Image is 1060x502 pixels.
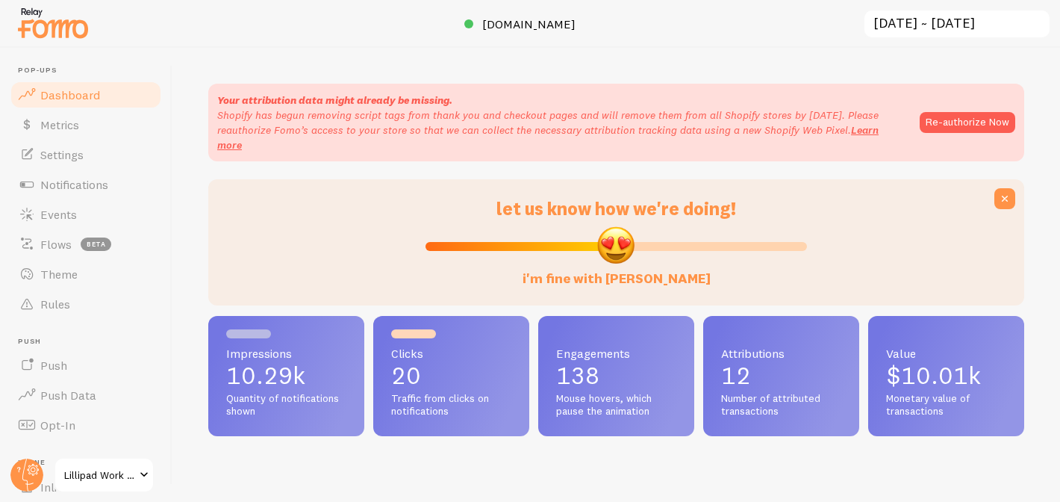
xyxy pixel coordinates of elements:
[9,80,163,110] a: Dashboard
[40,418,75,433] span: Opt-In
[40,388,96,403] span: Push Data
[9,170,163,199] a: Notifications
[9,229,163,259] a: Flows beta
[496,197,736,220] span: let us know how we're doing!
[54,457,155,493] a: Lillipad Work Solutions
[40,147,84,162] span: Settings
[40,358,67,373] span: Push
[18,337,163,347] span: Push
[523,255,711,288] label: i'm fine with [PERSON_NAME]
[9,259,163,289] a: Theme
[9,410,163,440] a: Opt-In
[9,350,163,380] a: Push
[18,66,163,75] span: Pop-ups
[9,110,163,140] a: Metrics
[40,297,70,312] span: Rules
[9,289,163,319] a: Rules
[9,380,163,410] a: Push Data
[217,108,905,152] p: Shopify has begun removing script tags from thank you and checkout pages and will remove them fro...
[16,4,90,42] img: fomo-relay-logo-orange.svg
[556,347,676,359] span: Engagements
[721,347,841,359] span: Attributions
[391,392,511,418] span: Traffic from clicks on notifications
[9,199,163,229] a: Events
[721,392,841,418] span: Number of attributed transactions
[9,140,163,170] a: Settings
[40,207,77,222] span: Events
[81,238,111,251] span: beta
[721,364,841,388] p: 12
[556,392,676,418] span: Mouse hovers, which pause the animation
[40,87,100,102] span: Dashboard
[226,347,346,359] span: Impressions
[40,117,79,132] span: Metrics
[920,112,1015,133] button: Re-authorize Now
[886,347,1006,359] span: Value
[391,347,511,359] span: Clicks
[886,392,1006,418] span: Monetary value of transactions
[391,364,511,388] p: 20
[226,392,346,418] span: Quantity of notifications shown
[886,361,981,390] span: $10.01k
[556,364,676,388] p: 138
[226,364,346,388] p: 10.29k
[217,93,452,107] strong: Your attribution data might already be missing.
[40,267,78,282] span: Theme
[596,225,636,265] img: emoji.png
[40,177,108,192] span: Notifications
[40,237,72,252] span: Flows
[64,466,135,484] span: Lillipad Work Solutions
